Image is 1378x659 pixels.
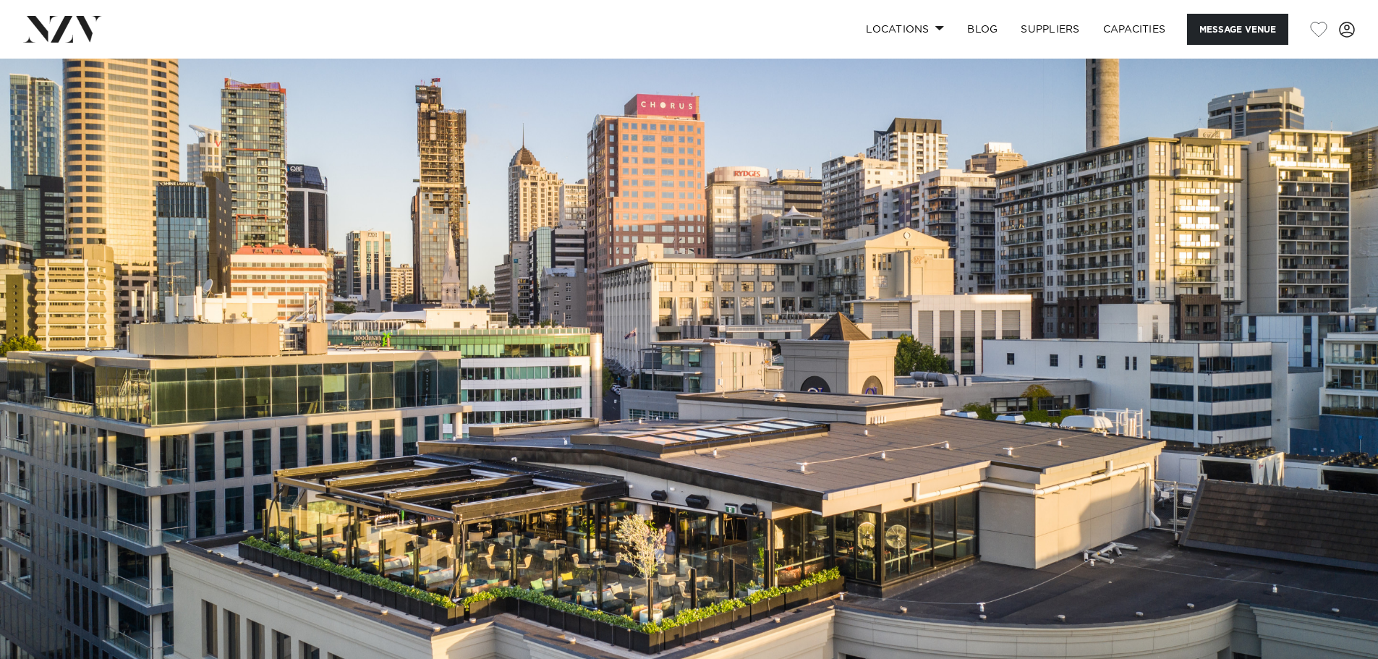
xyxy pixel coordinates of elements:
button: Message Venue [1187,14,1288,45]
img: nzv-logo.png [23,16,102,42]
a: BLOG [956,14,1009,45]
a: Capacities [1092,14,1178,45]
a: SUPPLIERS [1009,14,1091,45]
a: Locations [854,14,956,45]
